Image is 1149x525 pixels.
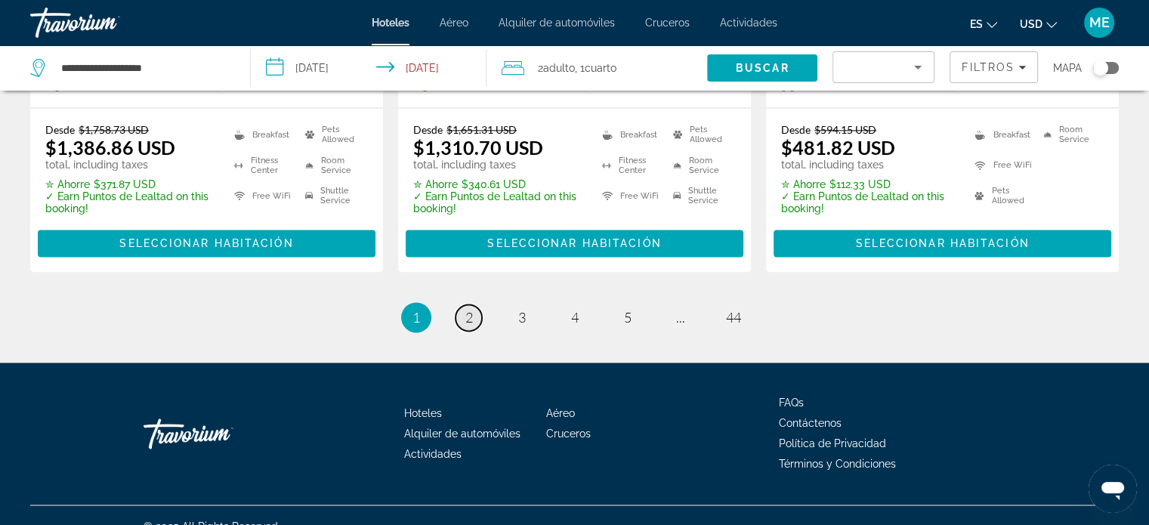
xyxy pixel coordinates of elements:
li: Shuttle Service [666,184,736,207]
p: total, including taxes [413,159,583,171]
a: Go Home [144,411,295,456]
span: Seleccionar habitación [487,237,661,249]
del: $594.15 USD [814,123,876,136]
li: Breakfast [227,123,297,146]
li: Shuttle Service [298,184,368,207]
mat-select: Sort by [845,58,922,76]
span: Adulto [543,62,575,74]
span: USD [1020,18,1042,30]
button: Search [707,54,817,82]
span: Aéreo [440,17,468,29]
li: Room Service [1036,123,1104,146]
p: ✓ Earn Puntos de Lealtad on this booking! [45,190,215,215]
span: , 1 [575,57,616,79]
li: Free WiFi [967,154,1035,177]
li: Breakfast [595,123,665,146]
li: Pets Allowed [967,184,1035,207]
span: Filtros [962,61,1015,73]
span: Seleccionar habitación [119,237,293,249]
a: Actividades [404,448,462,460]
p: $340.61 USD [413,178,583,190]
li: Room Service [298,154,368,177]
span: Mapa [1053,57,1082,79]
span: 2 [538,57,575,79]
p: total, including taxes [45,159,215,171]
ins: $1,310.70 USD [413,136,543,159]
span: Buscar [736,62,789,74]
p: total, including taxes [781,159,956,171]
span: ME [1089,15,1110,30]
button: Seleccionar habitación [38,230,375,257]
a: Política de Privacidad [779,437,886,449]
span: 44 [726,309,741,326]
span: ... [676,309,685,326]
a: Términos y Condiciones [779,458,896,470]
button: Change currency [1020,13,1057,35]
span: ✮ Ahorre [781,178,826,190]
button: Select check in and out date [251,45,486,91]
a: Actividades [720,17,777,29]
a: Alquiler de automóviles [499,17,615,29]
li: Pets Allowed [666,123,736,146]
a: Travorium [30,3,181,42]
span: Desde [45,123,75,136]
ins: $1,386.86 USD [45,136,175,159]
button: Toggle map [1082,61,1119,75]
li: Fitness Center [227,154,297,177]
span: ✮ Ahorre [413,178,458,190]
button: Travelers: 2 adults, 0 children [486,45,707,91]
a: Hoteles [404,407,442,419]
span: Desde [413,123,443,136]
del: $1,651.31 USD [446,123,517,136]
p: ✓ Earn Puntos de Lealtad on this booking! [413,190,583,215]
li: Room Service [666,154,736,177]
button: Seleccionar habitación [774,230,1111,257]
li: Pets Allowed [298,123,368,146]
span: Cuarto [585,62,616,74]
a: Seleccionar habitación [406,233,743,250]
a: Aéreo [546,407,575,419]
del: $1,758.73 USD [79,123,149,136]
button: Seleccionar habitación [406,230,743,257]
input: Search hotel destination [60,57,227,79]
a: Cruceros [546,428,591,440]
li: Free WiFi [227,184,297,207]
span: Desde [781,123,811,136]
ins: $481.82 USD [781,136,895,159]
span: es [970,18,983,30]
li: Free WiFi [595,184,665,207]
span: 3 [518,309,526,326]
span: 2 [465,309,473,326]
li: Breakfast [967,123,1035,146]
li: Fitness Center [595,154,665,177]
a: Alquiler de automóviles [404,428,520,440]
span: 1 [412,309,420,326]
a: Seleccionar habitación [774,233,1111,250]
span: ✮ Ahorre [45,178,90,190]
nav: Pagination [30,302,1119,332]
span: Seleccionar habitación [855,237,1029,249]
button: User Menu [1080,7,1119,39]
a: Cruceros [645,17,690,29]
span: 4 [571,309,579,326]
p: $112.33 USD [781,178,956,190]
button: Change language [970,13,997,35]
a: Contáctenos [779,417,842,429]
p: $371.87 USD [45,178,215,190]
a: FAQs [779,397,804,409]
iframe: Botón para iniciar la ventana de mensajería [1089,465,1137,513]
a: Hoteles [372,17,409,29]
